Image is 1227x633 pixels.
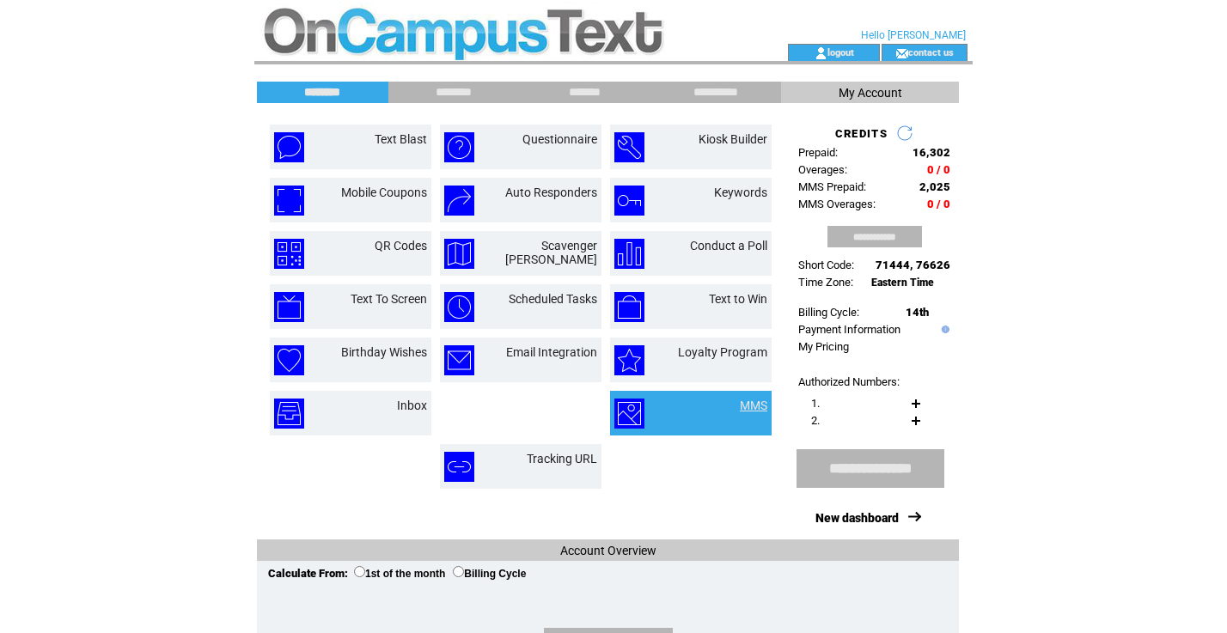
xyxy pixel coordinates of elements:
[274,345,304,375] img: birthday-wishes.png
[444,452,474,482] img: tracking-url.png
[614,345,644,375] img: loyalty-program.png
[268,567,348,580] span: Calculate From:
[375,239,427,253] a: QR Codes
[506,345,597,359] a: Email Integration
[444,132,474,162] img: questionnaire.png
[839,86,902,100] span: My Account
[908,46,954,58] a: contact us
[798,276,853,289] span: Time Zone:
[798,340,849,353] a: My Pricing
[927,198,950,210] span: 0 / 0
[798,198,876,210] span: MMS Overages:
[509,292,597,306] a: Scheduled Tasks
[798,180,866,193] span: MMS Prepaid:
[798,306,859,319] span: Billing Cycle:
[614,186,644,216] img: keywords.png
[444,292,474,322] img: scheduled-tasks.png
[861,29,966,41] span: Hello [PERSON_NAME]
[811,397,820,410] span: 1.
[341,345,427,359] a: Birthday Wishes
[827,46,854,58] a: logout
[906,306,929,319] span: 14th
[397,399,427,412] a: Inbox
[354,568,445,580] label: 1st of the month
[815,46,827,60] img: account_icon.gif
[444,239,474,269] img: scavenger-hunt.png
[560,544,656,557] span: Account Overview
[699,132,767,146] a: Kiosk Builder
[274,399,304,429] img: inbox.png
[614,239,644,269] img: conduct-a-poll.png
[614,292,644,322] img: text-to-win.png
[351,292,427,306] a: Text To Screen
[614,132,644,162] img: kiosk-builder.png
[375,132,427,146] a: Text Blast
[714,186,767,199] a: Keywords
[274,132,304,162] img: text-blast.png
[798,163,847,176] span: Overages:
[678,345,767,359] a: Loyalty Program
[811,414,820,427] span: 2.
[835,127,888,140] span: CREDITS
[522,132,597,146] a: Questionnaire
[919,180,950,193] span: 2,025
[354,566,365,577] input: 1st of the month
[876,259,950,271] span: 71444, 76626
[614,399,644,429] img: mms.png
[895,46,908,60] img: contact_us_icon.gif
[913,146,950,159] span: 16,302
[274,239,304,269] img: qr-codes.png
[815,511,899,525] a: New dashboard
[798,323,900,336] a: Payment Information
[798,259,854,271] span: Short Code:
[274,186,304,216] img: mobile-coupons.png
[274,292,304,322] img: text-to-screen.png
[798,375,900,388] span: Authorized Numbers:
[690,239,767,253] a: Conduct a Poll
[709,292,767,306] a: Text to Win
[453,566,464,577] input: Billing Cycle
[444,186,474,216] img: auto-responders.png
[798,146,838,159] span: Prepaid:
[453,568,526,580] label: Billing Cycle
[527,452,597,466] a: Tracking URL
[740,399,767,412] a: MMS
[505,239,597,266] a: Scavenger [PERSON_NAME]
[871,277,934,289] span: Eastern Time
[505,186,597,199] a: Auto Responders
[444,345,474,375] img: email-integration.png
[927,163,950,176] span: 0 / 0
[937,326,949,333] img: help.gif
[341,186,427,199] a: Mobile Coupons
